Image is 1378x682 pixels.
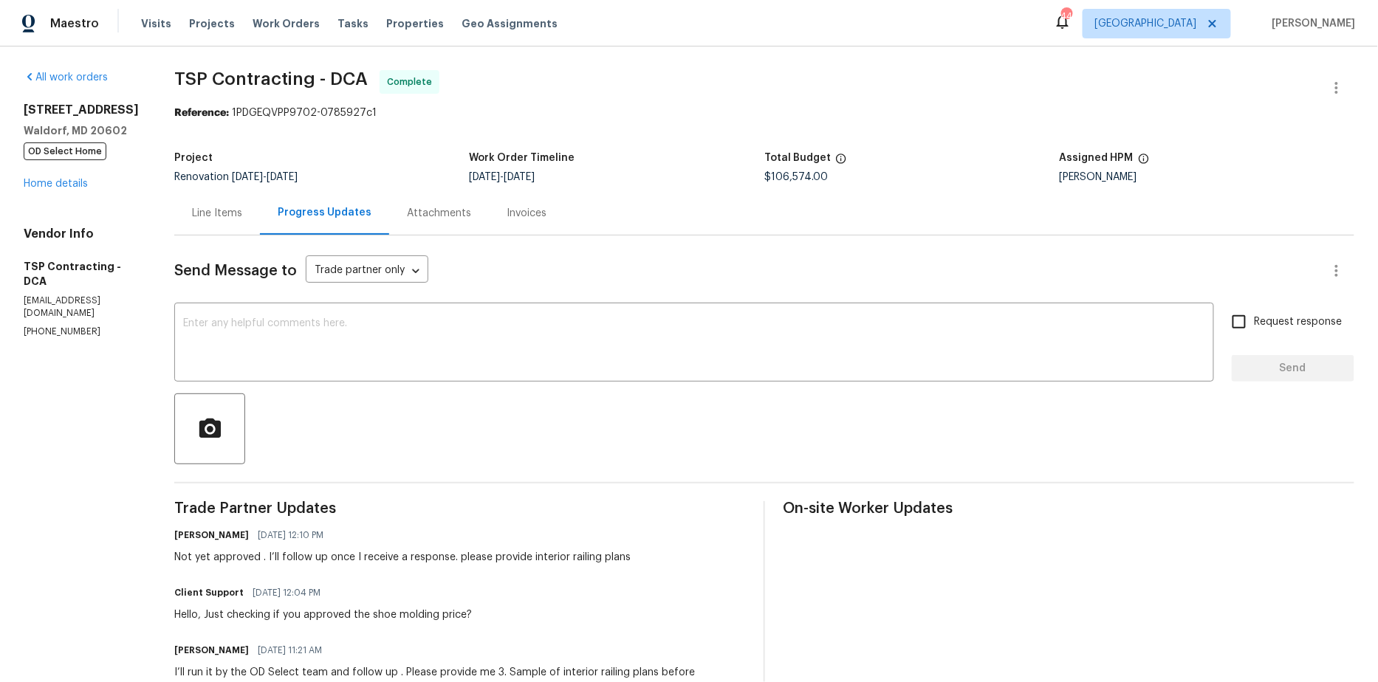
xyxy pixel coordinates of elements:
[174,643,249,658] h6: [PERSON_NAME]
[258,528,323,542] span: [DATE] 12:10 PM
[24,72,108,83] a: All work orders
[470,153,575,163] h5: Work Order Timeline
[267,172,298,182] span: [DATE]
[174,263,297,278] span: Send Message to
[386,16,444,31] span: Properties
[1095,16,1197,31] span: [GEOGRAPHIC_DATA]
[141,16,171,31] span: Visits
[470,172,535,182] span: -
[174,501,746,516] span: Trade Partner Updates
[50,16,99,31] span: Maestro
[24,142,106,160] span: OD Select Home
[174,172,298,182] span: Renovation
[783,501,1354,516] span: On-site Worker Updates
[1060,153,1134,163] h5: Assigned HPM
[1266,16,1356,31] span: [PERSON_NAME]
[24,325,139,338] p: [PHONE_NUMBER]
[174,550,631,565] div: Not yet approved . I’ll follow up once I receive a response. please provide interior railing plans
[1255,314,1343,330] span: Request response
[407,206,471,221] div: Attachments
[24,103,139,117] h2: [STREET_ADDRESS]
[232,172,298,182] span: -
[189,16,235,31] span: Projects
[507,206,546,221] div: Invoices
[462,16,558,31] span: Geo Assignments
[258,643,322,658] span: [DATE] 11:21 AM
[387,75,438,89] span: Complete
[24,294,139,320] p: [EMAIL_ADDRESS][DOMAIN_NAME]
[835,153,847,172] span: The total cost of line items that have been proposed by Opendoor. This sum includes line items th...
[24,227,139,241] h4: Vendor Info
[764,172,828,182] span: $106,574.00
[174,108,229,118] b: Reference:
[306,259,428,283] div: Trade partner only
[174,70,368,88] span: TSP Contracting - DCA
[174,106,1354,120] div: 1PDGEQVPP9702-0785927c1
[1060,172,1355,182] div: [PERSON_NAME]
[337,18,369,29] span: Tasks
[278,205,371,220] div: Progress Updates
[24,179,88,189] a: Home details
[253,16,320,31] span: Work Orders
[174,585,244,600] h6: Client Support
[192,206,242,221] div: Line Items
[24,123,139,138] h5: Waldorf, MD 20602
[174,153,213,163] h5: Project
[504,172,535,182] span: [DATE]
[174,528,249,542] h6: [PERSON_NAME]
[764,153,831,163] h5: Total Budget
[1061,9,1072,24] div: 44
[253,585,320,600] span: [DATE] 12:04 PM
[1138,153,1150,172] span: The hpm assigned to this work order.
[232,172,263,182] span: [DATE]
[24,259,139,289] h5: TSP Contracting - DCA
[470,172,501,182] span: [DATE]
[174,607,472,622] div: Hello, Just checking if you approved the shoe molding price?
